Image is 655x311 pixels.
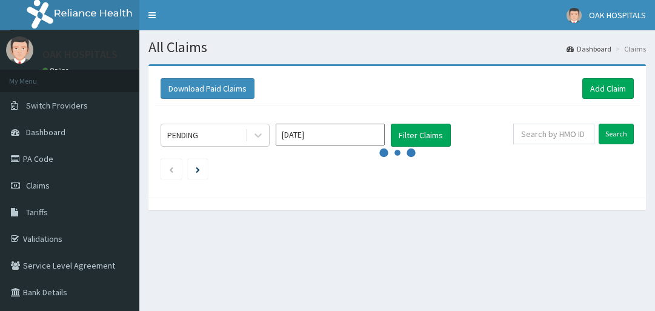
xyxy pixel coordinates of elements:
a: Next page [196,164,200,175]
input: Select Month and Year [276,124,385,145]
div: PENDING [167,129,198,141]
input: Search [599,124,634,144]
a: Previous page [168,164,174,175]
a: Dashboard [567,44,611,54]
li: Claims [613,44,646,54]
img: User Image [6,36,33,64]
a: Add Claim [582,78,634,99]
button: Download Paid Claims [161,78,254,99]
h1: All Claims [148,39,646,55]
span: Claims [26,180,50,191]
p: OAK HOSPITALS [42,49,118,60]
span: Tariffs [26,207,48,218]
span: Switch Providers [26,100,88,111]
span: OAK HOSPITALS [589,10,646,21]
svg: audio-loading [379,135,416,171]
a: Online [42,66,71,75]
span: Dashboard [26,127,65,138]
button: Filter Claims [391,124,451,147]
img: User Image [567,8,582,23]
input: Search by HMO ID [513,124,594,144]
